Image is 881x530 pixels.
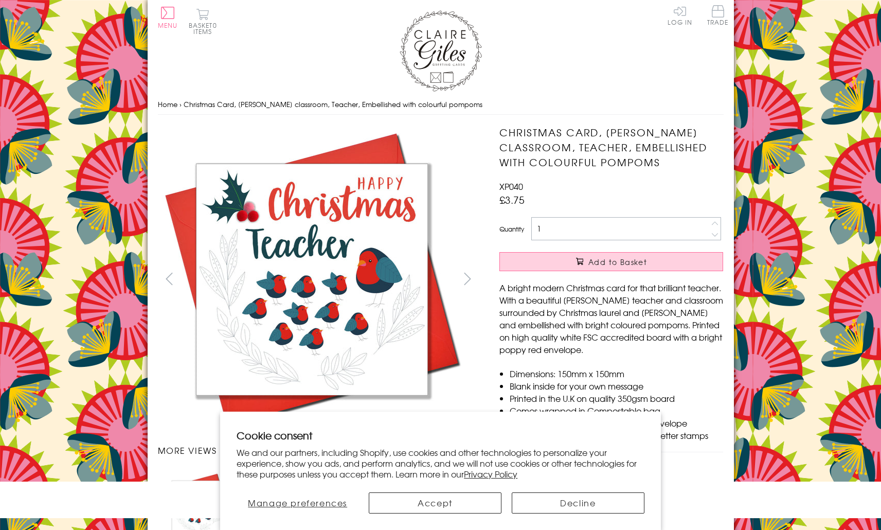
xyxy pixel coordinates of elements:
a: Log In [668,5,692,25]
p: A bright modern Christmas card for that brilliant teacher. With a beautiful [PERSON_NAME] teacher... [499,281,723,356]
li: Comes wrapped in Compostable bag [510,404,723,417]
p: We and our partners, including Shopify, use cookies and other technologies to personalize your ex... [237,447,644,479]
span: XP040 [499,180,523,192]
h3: More views [158,444,479,456]
h1: Christmas Card, [PERSON_NAME] classroom, Teacher, Embellished with colourful pompoms [499,125,723,169]
label: Quantity [499,224,524,234]
li: Printed in the U.K on quality 350gsm board [510,392,723,404]
button: Basket0 items [189,8,217,34]
button: next [456,267,479,290]
span: Menu [158,21,178,30]
button: Manage preferences [237,492,358,514]
span: Manage preferences [248,497,347,509]
button: Menu [158,7,178,28]
nav: breadcrumbs [158,94,724,115]
button: Decline [512,492,644,514]
span: Add to Basket [588,257,647,267]
li: Dimensions: 150mm x 150mm [510,367,723,380]
a: Privacy Policy [464,468,517,480]
img: Claire Giles Greetings Cards [400,10,482,92]
button: Add to Basket [499,252,723,271]
button: prev [158,267,181,290]
span: › [179,99,182,109]
span: £3.75 [499,192,525,207]
span: Trade [707,5,729,25]
a: Home [158,99,177,109]
img: Christmas Card, Robin classroom, Teacher, Embellished with colourful pompoms [157,125,466,434]
img: Christmas Card, Robin classroom, Teacher, Embellished with colourful pompoms [479,125,787,434]
h2: Cookie consent [237,428,644,443]
button: Accept [369,492,501,514]
li: Blank inside for your own message [510,380,723,392]
span: Christmas Card, [PERSON_NAME] classroom, Teacher, Embellished with colourful pompoms [184,99,482,109]
span: 0 items [193,21,217,36]
a: Trade [707,5,729,27]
